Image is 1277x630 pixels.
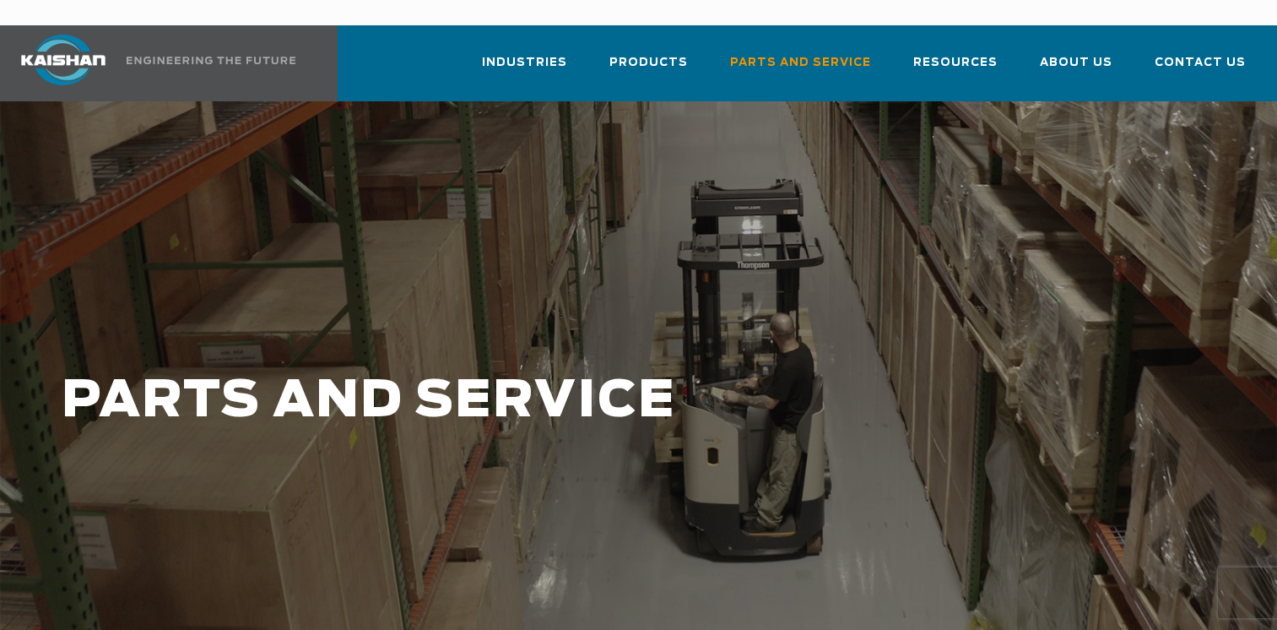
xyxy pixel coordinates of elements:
a: Industries [482,41,567,98]
a: About Us [1040,41,1112,98]
span: About Us [1040,53,1112,73]
h1: PARTS AND SERVICE [62,373,1020,430]
span: Resources [913,53,998,73]
span: Products [609,53,688,73]
a: Products [609,41,688,98]
span: Industries [482,53,567,73]
img: Engineering the future [127,57,295,64]
a: Parts and Service [730,41,871,98]
a: Contact Us [1155,41,1246,98]
span: Contact Us [1155,53,1246,73]
a: Resources [913,41,998,98]
span: Parts and Service [730,53,871,73]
